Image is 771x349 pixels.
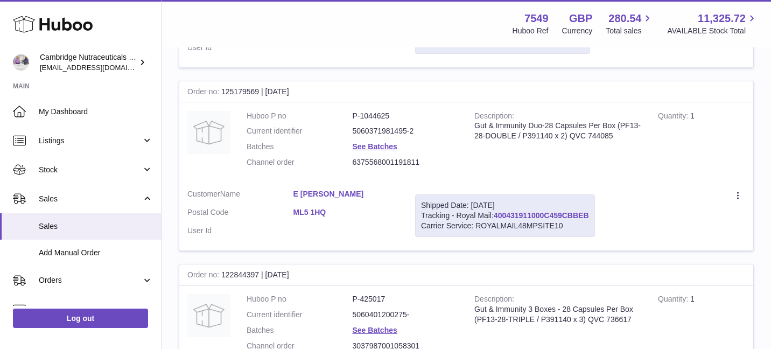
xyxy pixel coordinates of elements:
a: ML5 1HQ [293,207,399,218]
dt: Batches [247,142,353,152]
dd: 5060371981495-2 [353,126,459,136]
span: Usage [39,304,153,315]
div: Currency [562,26,593,36]
span: My Dashboard [39,107,153,117]
dt: User Id [187,226,293,236]
a: See Batches [353,142,397,151]
img: no-photo.jpg [187,111,230,154]
div: 125179569 | [DATE] [179,81,753,103]
dt: Name [187,189,293,202]
span: Sales [39,221,153,232]
a: 11,325.72 AVAILABLE Stock Total [667,11,758,36]
a: 400431911000C459CBBEB [494,211,589,220]
div: Cambridge Nutraceuticals Ltd [40,52,137,73]
dt: Channel order [247,157,353,167]
div: Carrier Service: ROYALMAIL48MPSITE10 [421,221,589,231]
span: Total sales [606,26,654,36]
dt: Batches [247,325,353,336]
span: Stock [39,165,142,175]
a: Log out [13,309,148,328]
strong: Description [474,295,514,306]
span: 280.54 [608,11,641,26]
dt: Huboo P no [247,294,353,304]
div: Shipped Date: [DATE] [421,200,589,211]
strong: Description [474,111,514,123]
strong: Quantity [658,111,690,123]
dd: 5060401200275- [353,310,459,320]
a: See Batches [353,326,397,334]
img: no-photo.jpg [187,294,230,337]
strong: Order no [187,87,221,99]
td: 1 [650,103,753,182]
span: [EMAIL_ADDRESS][DOMAIN_NAME] [40,63,158,72]
span: Add Manual Order [39,248,153,258]
dd: 6375568001191811 [353,157,459,167]
span: 11,325.72 [698,11,746,26]
div: Gut & Immunity 3 Boxes - 28 Capsules Per Box (PF13-28-TRIPLE / P391140 x 3) QVC 736617 [474,304,642,325]
span: Customer [187,190,220,198]
a: 280.54 Total sales [606,11,654,36]
dt: Postal Code [187,207,293,220]
dd: P-425017 [353,294,459,304]
img: qvc@camnutra.com [13,54,29,71]
span: Orders [39,275,142,285]
strong: GBP [569,11,592,26]
dt: Current identifier [247,126,353,136]
dt: User Id [187,43,293,53]
div: 122844397 | [DATE] [179,264,753,286]
span: Listings [39,136,142,146]
dt: Current identifier [247,310,353,320]
a: E [PERSON_NAME] [293,189,399,199]
strong: 7549 [524,11,549,26]
div: Huboo Ref [513,26,549,36]
div: Tracking - Royal Mail: [415,194,595,237]
strong: Quantity [658,295,690,306]
strong: Order no [187,270,221,282]
div: Gut & Immunity Duo-28 Capsules Per Box (PF13-28-DOUBLE / P391140 x 2) QVC 744085 [474,121,642,141]
span: AVAILABLE Stock Total [667,26,758,36]
dt: Huboo P no [247,111,353,121]
span: Sales [39,194,142,204]
dd: P-1044625 [353,111,459,121]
